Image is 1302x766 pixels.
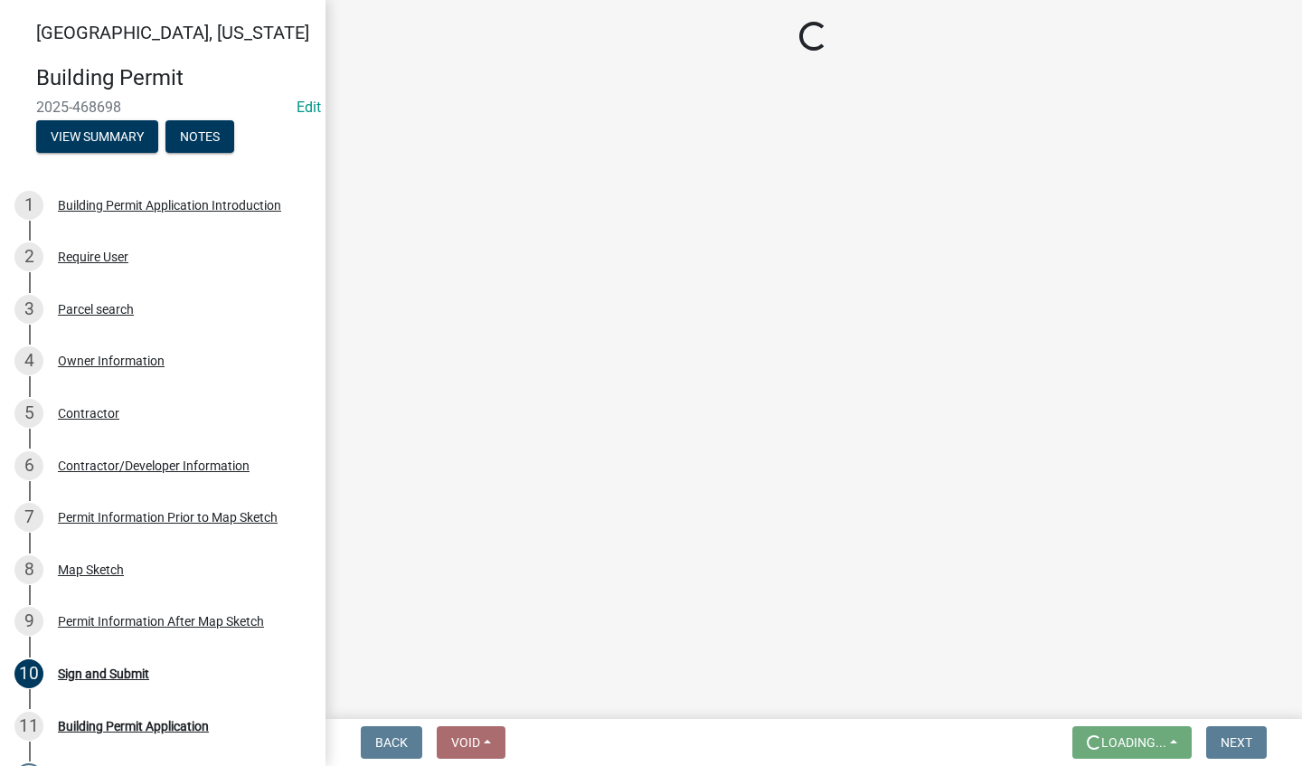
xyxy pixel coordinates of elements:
button: Loading... [1072,726,1192,759]
div: Contractor/Developer Information [58,459,250,472]
button: Void [437,726,505,759]
div: 1 [14,191,43,220]
div: 4 [14,346,43,375]
div: Permit Information After Map Sketch [58,615,264,628]
button: Next [1206,726,1267,759]
wm-modal-confirm: Edit Application Number [297,99,321,116]
button: Notes [165,120,234,153]
div: Map Sketch [58,563,124,576]
span: 2025-468698 [36,99,289,116]
div: Sign and Submit [58,667,149,680]
span: [GEOGRAPHIC_DATA], [US_STATE] [36,22,309,43]
div: Contractor [58,407,119,420]
div: Require User [58,251,128,263]
wm-modal-confirm: Notes [165,130,234,145]
div: 9 [14,607,43,636]
div: 5 [14,399,43,428]
div: 6 [14,451,43,480]
div: 8 [14,555,43,584]
button: Back [361,726,422,759]
div: Permit Information Prior to Map Sketch [58,511,278,524]
button: View Summary [36,120,158,153]
span: Back [375,735,408,750]
div: 2 [14,242,43,271]
div: 7 [14,503,43,532]
span: Void [451,735,480,750]
div: 10 [14,659,43,688]
a: Edit [297,99,321,116]
span: Next [1221,735,1252,750]
div: Parcel search [58,303,134,316]
div: Building Permit Application [58,720,209,733]
span: Loading... [1101,735,1166,750]
wm-modal-confirm: Summary [36,130,158,145]
div: Owner Information [58,355,165,367]
h4: Building Permit [36,65,311,91]
div: 11 [14,712,43,741]
div: Building Permit Application Introduction [58,199,281,212]
div: 3 [14,295,43,324]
